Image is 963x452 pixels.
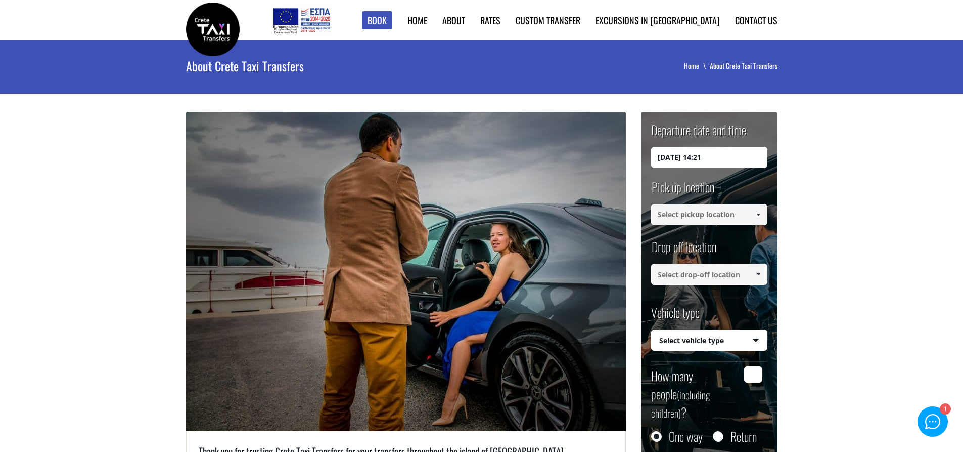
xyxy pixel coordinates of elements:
img: Professional driver of Crete Taxi Transfers helping a lady of or a Mercedes luxury taxi. [186,112,626,431]
div: 1 [939,404,950,415]
a: Excursions in [GEOGRAPHIC_DATA] [595,14,720,27]
a: Book [362,11,392,30]
label: Pick up location [651,178,714,204]
a: Show All Items [750,264,766,285]
label: Return [730,431,757,441]
a: About [442,14,465,27]
a: Custom Transfer [516,14,580,27]
h1: About Crete Taxi Transfers [186,40,516,91]
small: (including children) [651,387,710,421]
img: e-bannersEUERDF180X90.jpg [271,5,332,35]
a: Home [684,60,710,71]
input: Select drop-off location [651,264,767,285]
label: Vehicle type [651,304,700,330]
label: Departure date and time [651,121,746,147]
input: Select pickup location [651,204,767,225]
a: Contact us [735,14,777,27]
span: Select vehicle type [652,330,767,351]
li: About Crete Taxi Transfers [710,61,777,71]
a: Show All Items [750,204,766,225]
label: Drop off location [651,238,716,264]
img: Crete Taxi Transfers | No1 Reliable Crete Taxi Transfers | Crete Taxi Transfers [186,3,240,56]
label: One way [669,431,703,441]
a: Rates [480,14,500,27]
a: Crete Taxi Transfers | No1 Reliable Crete Taxi Transfers | Crete Taxi Transfers [186,23,240,33]
label: How many people ? [651,366,739,421]
a: Home [407,14,427,27]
